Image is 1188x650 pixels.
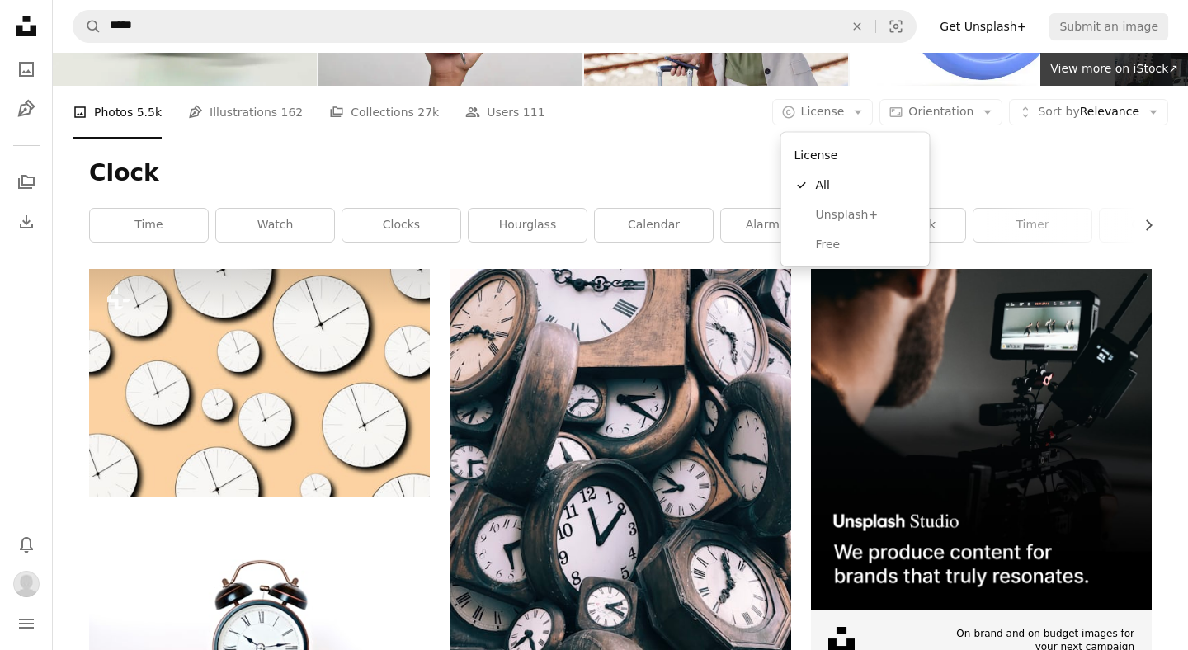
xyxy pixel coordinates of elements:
button: License [772,99,874,125]
span: License [801,105,845,118]
span: Free [816,236,917,252]
span: All [816,177,917,194]
div: License [788,139,923,171]
button: Orientation [879,99,1002,125]
div: License [781,133,930,266]
span: Unsplash+ [816,206,917,223]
